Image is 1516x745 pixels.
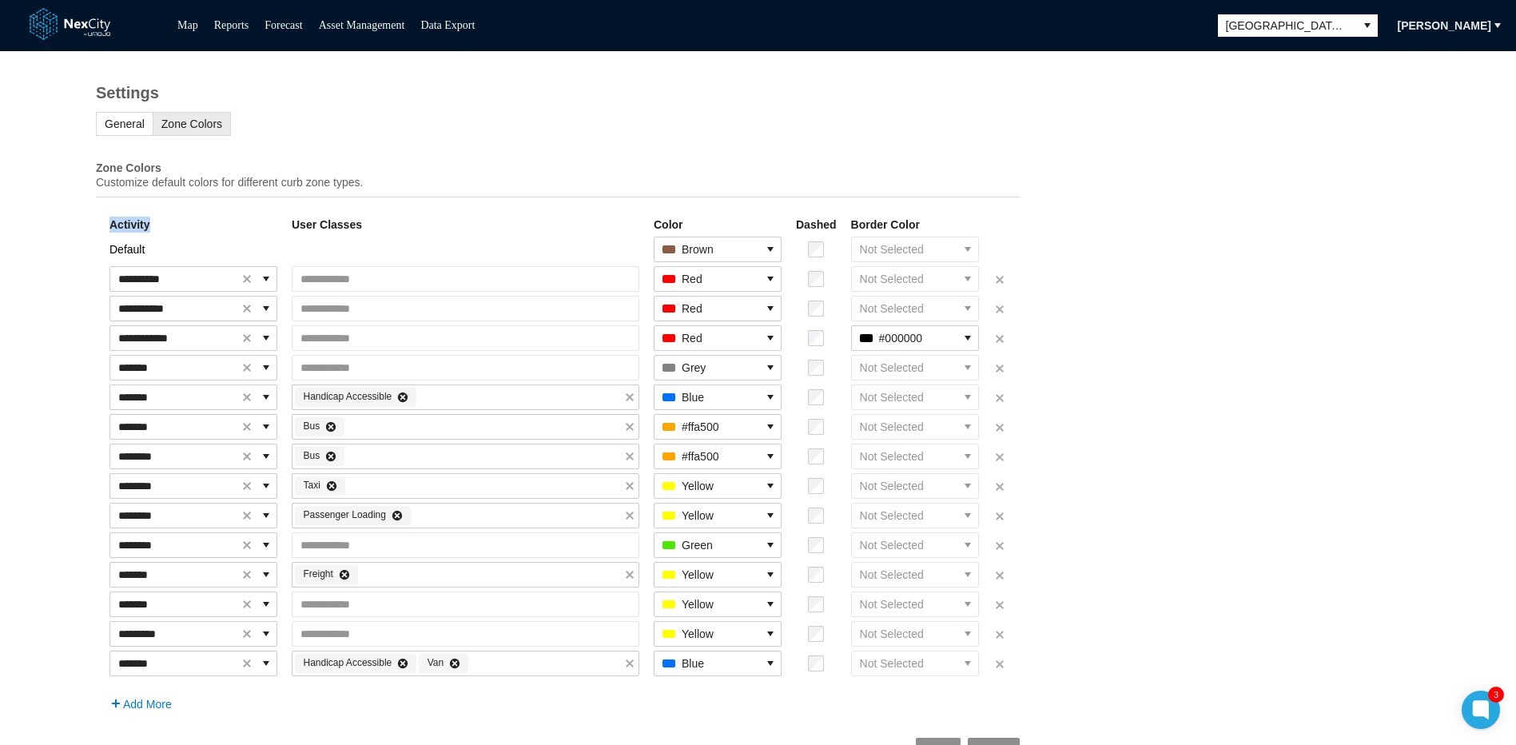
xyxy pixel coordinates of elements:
[760,474,781,498] button: select
[993,362,1006,375] button: Delete row 5
[993,510,1006,523] button: Delete row 10
[860,301,949,317] span: Not Selected
[957,385,978,409] button: select
[304,386,392,408] span: Handicap Accessible
[993,480,1006,493] button: Delete row 9
[256,385,277,409] button: expand combobox
[993,273,1006,286] button: Delete row 2
[860,272,949,288] span: Not Selected
[621,566,639,584] span: clear
[682,508,714,524] span: Yellow
[957,563,978,587] button: select
[161,118,222,130] span: Zone Colors
[760,326,781,350] button: select
[256,533,277,557] button: expand combobox
[256,267,277,291] button: expand combobox
[621,388,639,406] span: clear
[760,415,781,439] button: select
[1387,13,1502,38] button: [PERSON_NAME]
[238,566,256,584] span: clear
[238,596,256,613] span: clear
[109,698,172,711] button: Add More
[957,533,978,557] button: select
[420,19,475,31] a: Data Export
[957,415,978,439] button: select
[760,297,781,321] button: select
[256,297,277,321] button: expand combobox
[96,160,1020,176] h3: Zone Colors
[682,568,714,584] span: Yellow
[860,508,949,524] span: Not Selected
[256,474,277,498] button: expand combobox
[860,479,949,495] span: Not Selected
[238,300,256,317] span: clear
[957,622,978,646] button: select
[428,652,444,675] span: Van
[96,84,1020,102] h1: Settings
[291,216,640,233] th: User Classes
[265,19,302,31] a: Forecast
[256,444,277,468] button: expand combobox
[96,176,1020,189] p: Customize default colors for different curb zone types.
[993,599,1006,612] button: Delete row 13
[860,361,949,376] span: Not Selected
[682,597,714,613] span: Yellow
[153,112,231,136] button: Zone Colors
[760,622,781,646] button: select
[760,356,781,380] button: select
[682,390,704,406] span: Blue
[682,627,714,643] span: Yellow
[993,303,1006,316] button: Delete row 3
[957,326,978,350] button: select
[1226,18,1349,34] span: [GEOGRAPHIC_DATA][PERSON_NAME]
[760,267,781,291] button: select
[760,504,781,528] button: select
[1398,18,1491,34] span: [PERSON_NAME]
[860,538,949,554] span: Not Selected
[304,504,386,527] span: Passenger Loading
[177,19,198,31] a: Map
[993,658,1006,671] button: Delete row 15
[682,242,714,258] span: Brown
[109,243,145,256] span: Default
[957,651,978,675] button: select
[860,390,949,406] span: Not Selected
[682,656,704,672] span: Blue
[304,416,320,438] span: Bus
[105,118,145,130] span: General
[850,216,980,233] th: Border Color
[993,451,1006,464] button: Delete row 8
[957,444,978,468] button: select
[621,448,639,465] span: clear
[653,216,782,233] th: Color
[993,628,1006,641] button: Delete row 14
[682,420,718,436] span: #ffa500
[682,361,706,376] span: Grey
[256,504,277,528] button: expand combobox
[957,267,978,291] button: select
[621,507,639,524] span: clear
[304,652,392,675] span: Handicap Accessible
[682,449,718,465] span: #ffa500
[304,564,333,586] span: Freight
[795,216,838,233] th: Dashed
[860,597,949,613] span: Not Selected
[760,563,781,587] button: select
[621,655,639,672] span: clear
[860,627,949,643] span: Not Selected
[957,504,978,528] button: select
[238,359,256,376] span: clear
[860,449,949,465] span: Not Selected
[682,272,702,288] span: Red
[860,420,949,436] span: Not Selected
[238,477,256,495] span: clear
[319,19,405,31] a: Asset Management
[993,333,1006,345] button: Delete row 4
[238,625,256,643] span: clear
[760,444,781,468] button: select
[993,392,1006,404] button: Delete row 6
[238,507,256,524] span: clear
[957,474,978,498] button: select
[214,19,249,31] a: Reports
[238,536,256,554] span: clear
